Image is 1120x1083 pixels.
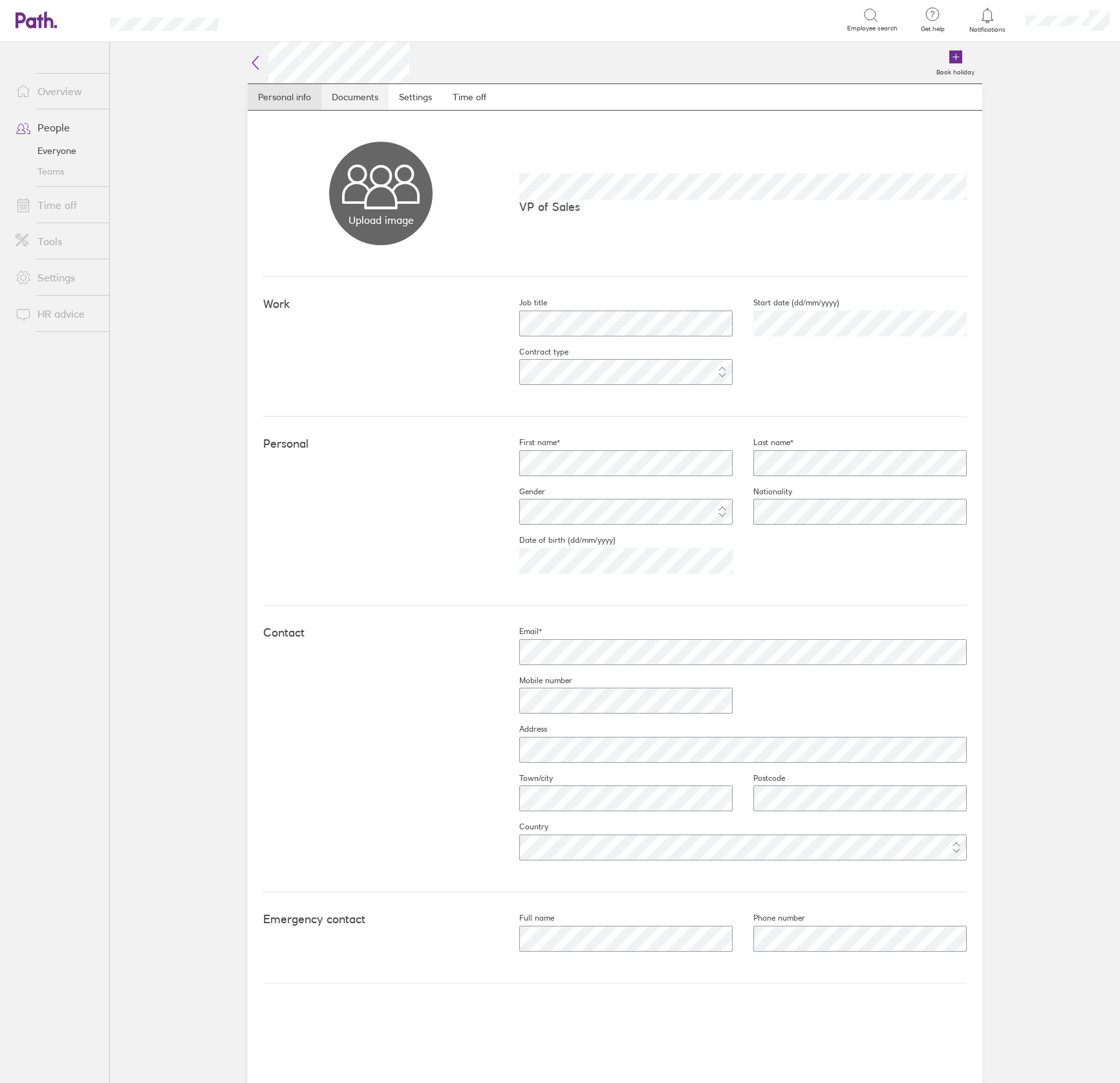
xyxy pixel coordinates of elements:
[5,192,109,218] a: Time off
[5,228,109,254] a: Tools
[5,78,109,104] a: Overview
[5,161,109,182] a: Teams
[733,773,785,783] label: Postcode
[5,265,109,290] a: Settings
[499,626,542,637] label: Email*
[967,26,1009,34] span: Notifications
[733,298,839,308] label: Start date (dd/mm/yyyy)
[499,822,548,832] label: Country
[733,437,793,448] label: Last name*
[499,535,616,545] label: Date of birth (dd/mm/yyyy)
[321,84,389,110] a: Documents
[929,42,982,83] a: Book holiday
[263,626,499,640] h4: Contact
[5,115,109,140] a: People
[263,298,499,311] h4: Work
[389,84,442,110] a: Settings
[263,913,499,926] h4: Emergency contact
[519,200,967,213] p: VP of Sales
[733,913,805,923] label: Phone number
[967,6,1009,34] a: Notifications
[499,913,554,923] label: Full name
[5,140,109,161] a: Everyone
[253,14,286,25] div: Search
[847,25,898,32] span: Employee search
[5,301,109,327] a: HR advice
[499,724,547,734] label: Address
[263,437,499,451] h4: Personal
[499,487,545,497] label: Gender
[499,298,547,308] label: Job title
[499,437,560,448] label: First name*
[248,84,321,110] a: Personal info
[912,25,954,33] span: Get help
[442,84,497,110] a: Time off
[929,65,982,76] label: Book holiday
[499,347,568,357] label: Contract type
[499,773,553,783] label: Town/city
[499,675,572,686] label: Mobile number
[733,487,792,497] label: Nationality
